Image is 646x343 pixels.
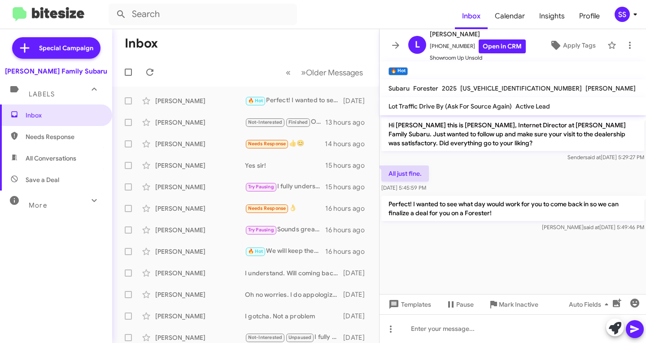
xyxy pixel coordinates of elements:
[245,96,343,106] div: Perfect! I wanted to see what day would work for you to come back in so we can finalize a deal fo...
[380,296,438,313] button: Templates
[388,84,410,92] span: Subaru
[155,333,245,342] div: [PERSON_NAME]
[325,139,372,148] div: 14 hours ago
[343,290,372,299] div: [DATE]
[248,334,283,340] span: Not-Interested
[12,37,100,59] a: Special Campaign
[481,296,546,313] button: Mark Inactive
[245,117,325,127] div: Oh i understand.
[245,269,343,278] div: I understand. Will coming back this week?
[109,4,297,25] input: Search
[325,204,372,213] div: 16 hours ago
[541,37,603,53] button: Apply Tags
[26,132,102,141] span: Needs Response
[155,290,245,299] div: [PERSON_NAME]
[155,96,245,105] div: [PERSON_NAME]
[245,203,325,213] div: 👌
[479,39,526,53] a: Open in CRM
[281,63,368,82] nav: Page navigation example
[455,3,488,29] a: Inbox
[325,226,372,234] div: 16 hours ago
[248,227,274,233] span: Try Pausing
[563,37,596,53] span: Apply Tags
[381,196,644,221] p: Perfect! I wanted to see what day would work for you to come back in so we can finalize a deal fo...
[567,154,644,161] span: Sender [DATE] 5:29:27 PM
[388,102,512,110] span: Lot Traffic Drive By (Ask For Source Again)
[532,3,572,29] a: Insights
[413,84,438,92] span: Forester
[488,3,532,29] a: Calendar
[388,67,408,75] small: 🔥 Hot
[248,98,263,104] span: 🔥 Hot
[442,84,457,92] span: 2025
[155,161,245,170] div: [PERSON_NAME]
[585,154,601,161] span: said at
[343,96,372,105] div: [DATE]
[288,119,308,125] span: Finished
[39,43,93,52] span: Special Campaign
[325,247,372,256] div: 16 hours ago
[125,36,158,51] h1: Inbox
[381,165,429,182] p: All just fine.
[301,67,306,78] span: »
[343,333,372,342] div: [DATE]
[155,312,245,321] div: [PERSON_NAME]
[562,296,619,313] button: Auto Fields
[381,184,426,191] span: [DATE] 5:45:59 PM
[381,117,644,151] p: Hi [PERSON_NAME] this is [PERSON_NAME], Internet Director at [PERSON_NAME] Family Subaru. Just wa...
[248,141,286,147] span: Needs Response
[29,201,47,209] span: More
[430,29,526,39] span: [PERSON_NAME]
[542,224,644,230] span: [PERSON_NAME] [DATE] 5:49:46 PM
[245,225,325,235] div: Sounds great! See you then!
[155,182,245,191] div: [PERSON_NAME]
[155,269,245,278] div: [PERSON_NAME]
[26,175,59,184] span: Save a Deal
[325,118,372,127] div: 13 hours ago
[438,296,481,313] button: Pause
[26,111,102,120] span: Inbox
[245,312,343,321] div: I gotcha. Not a problem
[325,182,372,191] div: 15 hours ago
[515,102,550,110] span: Active Lead
[245,182,325,192] div: I fully understand. Life does happen and i hope your journey is going well. For sure we are ready...
[615,7,630,22] div: SS
[325,161,372,170] div: 15 hours ago
[245,139,325,149] div: 👍😊
[245,246,325,256] div: We will keep them in our prayers!
[306,68,363,78] span: Older Messages
[248,119,283,125] span: Not-Interested
[5,67,107,76] div: [PERSON_NAME] Family Subaru
[296,63,368,82] button: Next
[430,53,526,62] span: Showroom Up Unsold
[343,269,372,278] div: [DATE]
[155,139,245,148] div: [PERSON_NAME]
[456,296,474,313] span: Pause
[607,7,636,22] button: SS
[343,312,372,321] div: [DATE]
[155,247,245,256] div: [PERSON_NAME]
[245,332,343,343] div: I fully understand. I hope you feel better!
[29,90,55,98] span: Labels
[569,296,612,313] span: Auto Fields
[430,39,526,53] span: [PHONE_NUMBER]
[155,118,245,127] div: [PERSON_NAME]
[387,296,431,313] span: Templates
[415,38,420,52] span: L
[248,205,286,211] span: Needs Response
[584,224,599,230] span: said at
[585,84,636,92] span: [PERSON_NAME]
[26,154,76,163] span: All Conversations
[155,226,245,234] div: [PERSON_NAME]
[572,3,607,29] a: Profile
[460,84,582,92] span: [US_VEHICLE_IDENTIFICATION_NUMBER]
[280,63,296,82] button: Previous
[245,290,343,299] div: Oh no worries. I do appologize. For sure! Let me see what we have!
[248,248,263,254] span: 🔥 Hot
[286,67,291,78] span: «
[248,184,274,190] span: Try Pausing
